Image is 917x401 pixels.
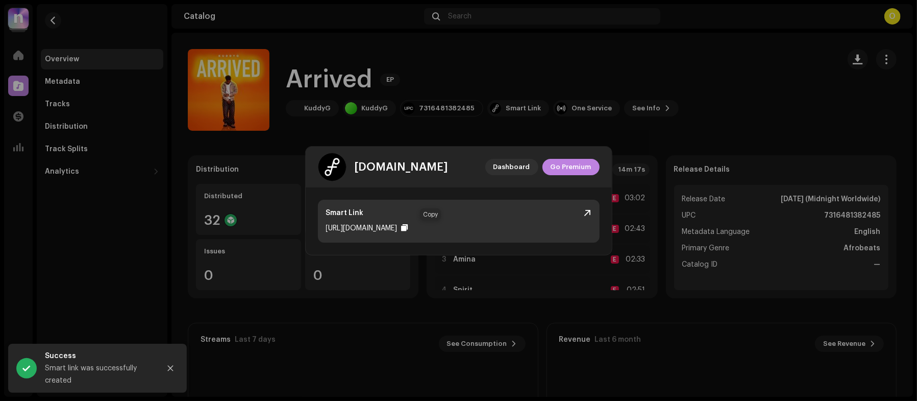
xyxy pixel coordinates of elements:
[355,161,448,173] div: [DOMAIN_NAME]
[493,157,530,177] span: Dashboard
[551,157,591,177] span: Go Premium
[160,358,181,379] button: Close
[45,350,152,362] div: Success
[542,159,600,175] button: Go Premium
[326,222,398,234] div: [URL][DOMAIN_NAME]
[45,362,152,387] div: Smart link was successfully created
[485,159,538,175] button: Dashboard
[326,208,364,218] div: Smart Link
